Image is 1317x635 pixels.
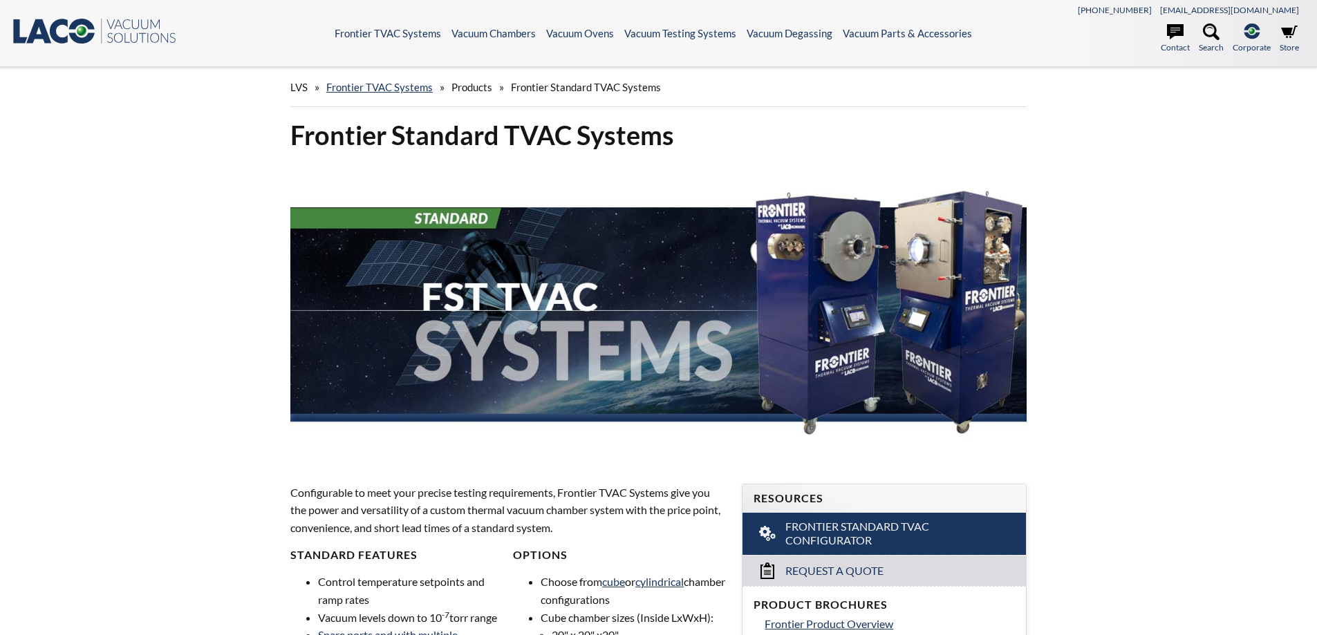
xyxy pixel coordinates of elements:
li: Vacuum levels down to 10 torr range [318,609,503,627]
a: Contact [1161,23,1190,54]
h4: Standard Features [290,548,503,562]
a: Vacuum Parts & Accessories [843,27,972,39]
span: Frontier Standard TVAC Configurator [785,520,985,549]
img: FST TVAC Systems header [290,163,1027,457]
span: LVS [290,81,308,93]
a: Vacuum Chambers [451,27,536,39]
h4: Product Brochures [754,598,1015,612]
h1: Frontier Standard TVAC Systems [290,118,1027,152]
a: Store [1280,23,1299,54]
span: Corporate [1233,41,1271,54]
a: Frontier Product Overview [765,615,1015,633]
h4: Resources [754,491,1015,506]
a: Vacuum Degassing [747,27,832,39]
span: Request a Quote [785,564,884,578]
a: Vacuum Ovens [546,27,614,39]
a: Frontier TVAC Systems [326,81,433,93]
div: » » » [290,68,1027,107]
span: Frontier Product Overview [765,617,893,630]
a: [EMAIL_ADDRESS][DOMAIN_NAME] [1160,5,1299,15]
a: Vacuum Testing Systems [624,27,736,39]
span: Frontier Standard TVAC Systems [511,81,661,93]
a: [PHONE_NUMBER] [1078,5,1152,15]
sup: -7 [442,609,449,620]
a: Search [1199,23,1224,54]
a: Request a Quote [742,555,1026,586]
h4: Options [513,548,725,562]
li: Choose from or chamber configurations [541,573,725,608]
a: Frontier Standard TVAC Configurator [742,513,1026,556]
a: cylindrical [635,575,684,588]
span: Products [451,81,492,93]
p: Configurable to meet your precise testing requirements, Frontier TVAC Systems give you the power ... [290,484,726,537]
a: cube [602,575,625,588]
a: Frontier TVAC Systems [335,27,441,39]
li: Control temperature setpoints and ramp rates [318,573,503,608]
